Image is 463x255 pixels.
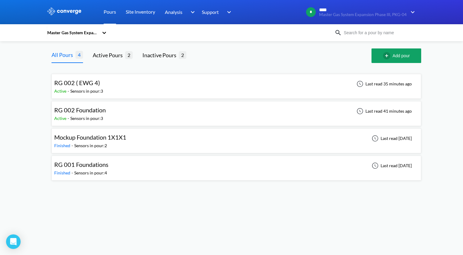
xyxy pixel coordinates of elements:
[52,135,421,141] a: Mockup Foundation 1X1X1Finished-Sensors in pour:2Last read [DATE]
[72,170,74,175] span: -
[68,88,70,94] span: -
[407,8,416,16] img: downArrow.svg
[54,116,68,121] span: Active
[52,108,421,113] a: RG 002 FoundationActive-Sensors in pour:3Last read 41 minutes ago
[54,88,68,94] span: Active
[54,106,106,114] span: RG 002 Foundation
[125,51,133,59] span: 2
[187,8,196,16] img: downArrow.svg
[52,81,421,86] a: RG 002 ( EWG 4)Active-Sensors in pour:3Last read 35 minutes ago
[165,8,182,16] span: Analysis
[353,108,414,115] div: Last read 41 minutes ago
[142,51,179,59] div: Inactive Pours
[383,52,393,59] img: add-circle-outline.svg
[342,29,415,36] input: Search for a pour by name
[335,29,342,36] img: icon-search.svg
[6,234,21,249] div: Open Intercom Messenger
[68,116,70,121] span: -
[52,163,421,168] a: RG 001 FoundationsFinished-Sensors in pour:4Last read [DATE]
[93,51,125,59] div: Active Pours
[74,170,107,176] div: Sensors in pour: 4
[47,7,82,15] img: logo_ewhite.svg
[371,48,421,63] button: Add pour
[72,143,74,148] span: -
[47,29,99,36] div: Master Gas System Expansion Phase III, PKG-04
[54,161,108,168] span: RG 001 Foundations
[54,143,72,148] span: Finished
[202,8,219,16] span: Support
[70,88,103,94] div: Sensors in pour: 3
[319,12,407,17] span: Master Gas System Expansion Phase III, PKG-04
[74,142,107,149] div: Sensors in pour: 2
[223,8,233,16] img: downArrow.svg
[368,135,414,142] div: Last read [DATE]
[52,51,75,59] div: All Pours
[353,80,414,88] div: Last read 35 minutes ago
[70,115,103,122] div: Sensors in pour: 3
[368,162,414,169] div: Last read [DATE]
[54,134,126,141] span: Mockup Foundation 1X1X1
[54,170,72,175] span: Finished
[54,79,100,86] span: RG 002 ( EWG 4)
[75,51,83,58] span: 4
[179,51,186,59] span: 2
